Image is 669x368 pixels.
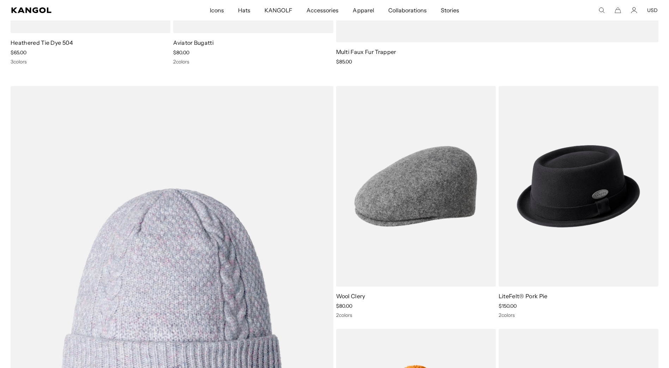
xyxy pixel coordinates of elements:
span: $150.00 [499,303,517,309]
a: Aviator Bugatti [173,39,214,46]
span: $65.00 [11,49,26,56]
a: Heathered Tie Dye 504 [11,39,73,46]
img: LiteFelt® Pork Pie [499,86,658,287]
summary: Search here [598,7,605,13]
a: LiteFelt® Pork Pie [499,293,548,300]
span: $80.00 [336,303,352,309]
div: 2 colors [499,312,658,318]
a: Kangol [11,7,139,13]
span: $80.00 [173,49,189,56]
a: Multi Faux Fur Trapper [336,48,396,55]
div: 3 colors [11,59,170,65]
a: Account [631,7,637,13]
button: USD [647,7,658,13]
span: $85.00 [336,59,352,65]
div: 2 colors [173,59,333,65]
button: Cart [615,7,621,13]
img: Wool Clery [336,86,496,287]
div: 2 colors [336,312,496,318]
a: Wool Clery [336,293,365,300]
